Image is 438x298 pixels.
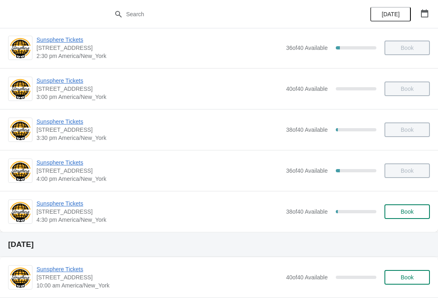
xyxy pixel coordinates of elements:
img: Sunsphere Tickets | 810 Clinch Avenue, Knoxville, TN, USA | 3:30 pm America/New_York [9,119,32,141]
span: 36 of 40 Available [286,167,328,174]
img: Sunsphere Tickets | 810 Clinch Avenue, Knoxville, TN, USA | 4:30 pm America/New_York [9,201,32,223]
span: Sunsphere Tickets [36,265,282,273]
span: 2:30 pm America/New_York [36,52,282,60]
span: 3:00 pm America/New_York [36,93,282,101]
span: Sunsphere Tickets [36,118,282,126]
span: 40 of 40 Available [286,274,328,281]
span: [DATE] [382,11,399,17]
img: Sunsphere Tickets | 810 Clinch Avenue, Knoxville, TN, USA | 3:00 pm America/New_York [9,78,32,100]
img: Sunsphere Tickets | 810 Clinch Avenue, Knoxville, TN, USA | 2:30 pm America/New_York [9,37,32,59]
span: Sunsphere Tickets [36,159,282,167]
span: 4:30 pm America/New_York [36,216,282,224]
span: Sunsphere Tickets [36,36,282,44]
span: 36 of 40 Available [286,45,328,51]
span: [STREET_ADDRESS] [36,208,282,216]
span: [STREET_ADDRESS] [36,167,282,175]
button: Book [384,270,430,285]
input: Search [126,7,328,21]
span: [STREET_ADDRESS] [36,85,282,93]
span: Book [401,274,414,281]
span: 4:00 pm America/New_York [36,175,282,183]
span: Book [401,208,414,215]
span: 38 of 40 Available [286,208,328,215]
span: 10:00 am America/New_York [36,281,282,289]
img: Sunsphere Tickets | 810 Clinch Avenue, Knoxville, TN, USA | 10:00 am America/New_York [9,266,32,289]
span: 3:30 pm America/New_York [36,134,282,142]
span: [STREET_ADDRESS] [36,273,282,281]
img: Sunsphere Tickets | 810 Clinch Avenue, Knoxville, TN, USA | 4:00 pm America/New_York [9,160,32,182]
span: 40 of 40 Available [286,86,328,92]
span: [STREET_ADDRESS] [36,44,282,52]
span: 38 of 40 Available [286,126,328,133]
button: [DATE] [370,7,411,21]
span: Sunsphere Tickets [36,199,282,208]
span: Sunsphere Tickets [36,77,282,85]
span: [STREET_ADDRESS] [36,126,282,134]
h2: [DATE] [8,240,430,249]
button: Book [384,204,430,219]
